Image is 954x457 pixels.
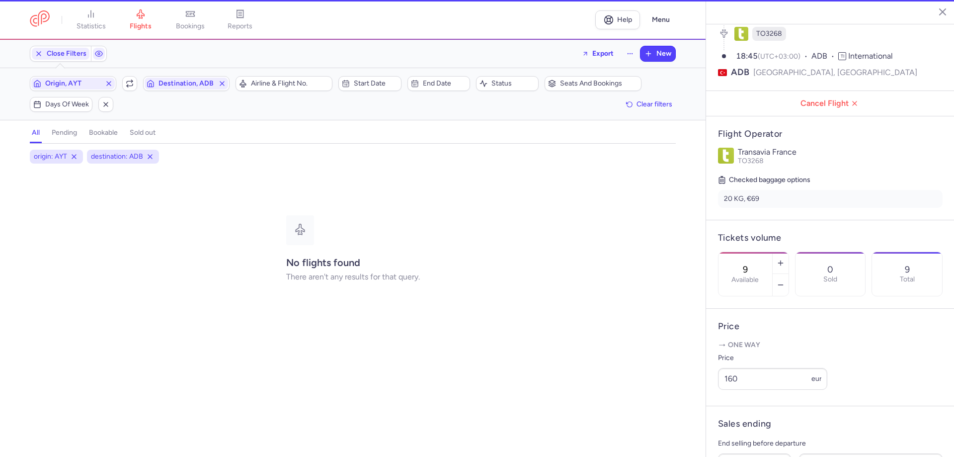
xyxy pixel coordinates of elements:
[423,80,467,88] span: End date
[215,9,265,31] a: reports
[623,97,676,112] button: Clear filters
[758,52,800,61] span: (UTC+03:00)
[753,66,917,79] span: [GEOGRAPHIC_DATA], [GEOGRAPHIC_DATA]
[646,10,676,29] button: Menu
[45,80,101,88] span: Origin, AYT
[251,80,329,88] span: Airline & Flight No.
[30,76,116,91] button: Origin, AYT
[905,265,910,274] p: 9
[718,340,943,350] p: One way
[714,99,947,108] span: Cancel Flight
[476,76,539,91] button: Status
[32,128,40,137] h4: all
[407,76,470,91] button: End date
[45,100,89,108] span: Days of week
[165,9,215,31] a: bookings
[811,374,822,383] span: eur
[738,157,764,165] span: TO3268
[900,275,915,283] p: Total
[656,50,671,58] span: New
[718,128,943,140] h4: Flight Operator
[718,321,943,332] h4: Price
[734,27,748,41] figure: TO airline logo
[30,10,50,29] a: CitizenPlane red outlined logo
[286,273,420,281] p: There aren't any results for that query.
[718,352,827,364] label: Price
[354,80,397,88] span: Start date
[89,128,118,137] h4: bookable
[545,76,641,91] button: Seats and bookings
[575,46,620,62] button: Export
[848,51,893,61] span: International
[718,438,943,450] p: End selling before departure
[159,80,214,88] span: Destination, ADB
[77,22,106,31] span: statistics
[718,368,827,390] input: ---
[66,9,116,31] a: statistics
[176,22,205,31] span: bookings
[592,50,614,57] span: Export
[52,128,77,137] h4: pending
[560,80,638,88] span: Seats and bookings
[811,51,838,62] span: ADB
[34,152,67,162] span: origin: AYT
[636,100,672,108] span: Clear filters
[827,265,833,274] p: 0
[823,275,837,283] p: Sold
[143,76,230,91] button: Destination, ADB
[595,10,640,29] a: Help
[491,80,535,88] span: Status
[736,51,758,61] time: 18:45
[30,46,91,61] button: Close Filters
[130,22,152,31] span: flights
[130,128,156,137] h4: sold out
[47,50,86,58] span: Close Filters
[91,152,143,162] span: destination: ADB
[718,190,943,208] li: 20 KG, €69
[228,22,252,31] span: reports
[640,46,675,61] button: New
[731,66,749,79] span: ADB
[718,232,943,244] h4: Tickets volume
[756,29,782,39] span: TO3268
[617,16,632,23] span: Help
[338,76,401,91] button: Start date
[718,418,771,430] h4: Sales ending
[731,276,759,284] label: Available
[116,9,165,31] a: flights
[718,174,943,186] h5: Checked baggage options
[286,257,360,269] strong: No flights found
[738,148,943,157] p: Transavia France
[30,97,92,112] button: Days of week
[718,148,734,164] img: Transavia France logo
[838,52,846,60] span: TI
[236,76,332,91] button: Airline & Flight No.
